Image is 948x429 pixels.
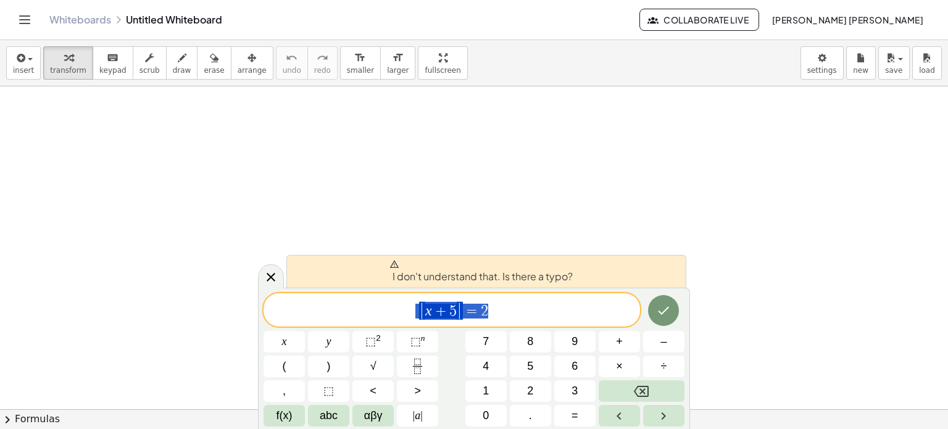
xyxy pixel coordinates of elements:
button: Greek alphabet [352,405,394,427]
button: save [878,46,910,80]
span: undo [283,66,301,75]
button: erase [197,46,231,80]
button: 9 [554,331,596,352]
span: 6 [572,358,578,375]
button: Divide [643,356,684,377]
button: new [846,46,876,80]
span: | [457,302,463,320]
span: , [283,383,286,399]
button: y [308,331,349,352]
button: Right arrow [643,405,684,427]
span: 8 [527,333,533,350]
button: ( [264,356,305,377]
span: ( [283,358,286,375]
span: = [463,304,481,319]
span: √ [370,358,376,375]
button: Plus [599,331,640,352]
button: Alphabet [308,405,349,427]
button: 4 [465,356,507,377]
span: settings [807,66,837,75]
i: format_size [392,51,404,65]
button: Equals [554,405,596,427]
button: 0 [465,405,507,427]
button: 2 [510,380,551,402]
button: 3 [554,380,596,402]
span: > [414,383,421,399]
button: Backspace [599,380,684,402]
span: abc [320,407,338,424]
button: transform [43,46,93,80]
span: | [420,409,423,422]
span: keypad [99,66,127,75]
span: scrub [139,66,160,75]
span: 9 [572,333,578,350]
span: αβγ [364,407,383,424]
span: I don't understand that. Is there a typo? [389,259,573,284]
button: keyboardkeypad [93,46,133,80]
button: , [264,380,305,402]
span: × [616,358,623,375]
span: + [432,304,450,319]
button: Toggle navigation [15,10,35,30]
span: arrange [238,66,267,75]
button: Square root [352,356,394,377]
span: Collaborate Live [650,14,749,25]
span: ⬚ [365,335,376,348]
i: keyboard [107,51,118,65]
button: undoundo [276,46,308,80]
button: 1 [465,380,507,402]
span: < [370,383,376,399]
button: redoredo [307,46,338,80]
button: [PERSON_NAME] [PERSON_NAME] [762,9,933,31]
span: 7 [483,333,489,350]
button: Functions [264,405,305,427]
span: 5 [527,358,533,375]
button: Times [599,356,640,377]
span: 0 [483,407,489,424]
span: | [413,409,415,422]
span: save [885,66,902,75]
a: Whiteboards [49,14,111,26]
var: x [425,302,432,319]
button: draw [166,46,198,80]
button: x [264,331,305,352]
button: fullscreen [418,46,467,80]
button: settings [800,46,844,80]
button: Done [648,295,679,326]
button: format_sizelarger [380,46,415,80]
span: ⬚ [410,335,421,348]
button: Placeholder [308,380,349,402]
sup: 2 [376,333,381,343]
button: Absolute value [397,405,438,427]
button: load [912,46,942,80]
span: ÷ [661,358,667,375]
sup: n [421,333,425,343]
button: Collaborate Live [639,9,759,31]
button: ) [308,356,349,377]
span: transform [50,66,86,75]
button: insert [6,46,41,80]
span: 2 [481,304,488,319]
span: y [326,333,331,350]
span: | [419,302,425,320]
button: 8 [510,331,551,352]
i: undo [286,51,297,65]
span: smaller [347,66,374,75]
button: Minus [643,331,684,352]
button: 5 [510,356,551,377]
span: 3 [572,383,578,399]
span: = [572,407,578,424]
button: 6 [554,356,596,377]
span: fullscreen [425,66,460,75]
span: erase [204,66,224,75]
button: Squared [352,331,394,352]
button: Left arrow [599,405,640,427]
span: + [616,333,623,350]
span: 5 [449,304,457,319]
button: Fraction [397,356,438,377]
span: x [282,333,287,350]
span: a [413,407,423,424]
span: ⬚ [323,383,334,399]
span: insert [13,66,34,75]
span: redo [314,66,331,75]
